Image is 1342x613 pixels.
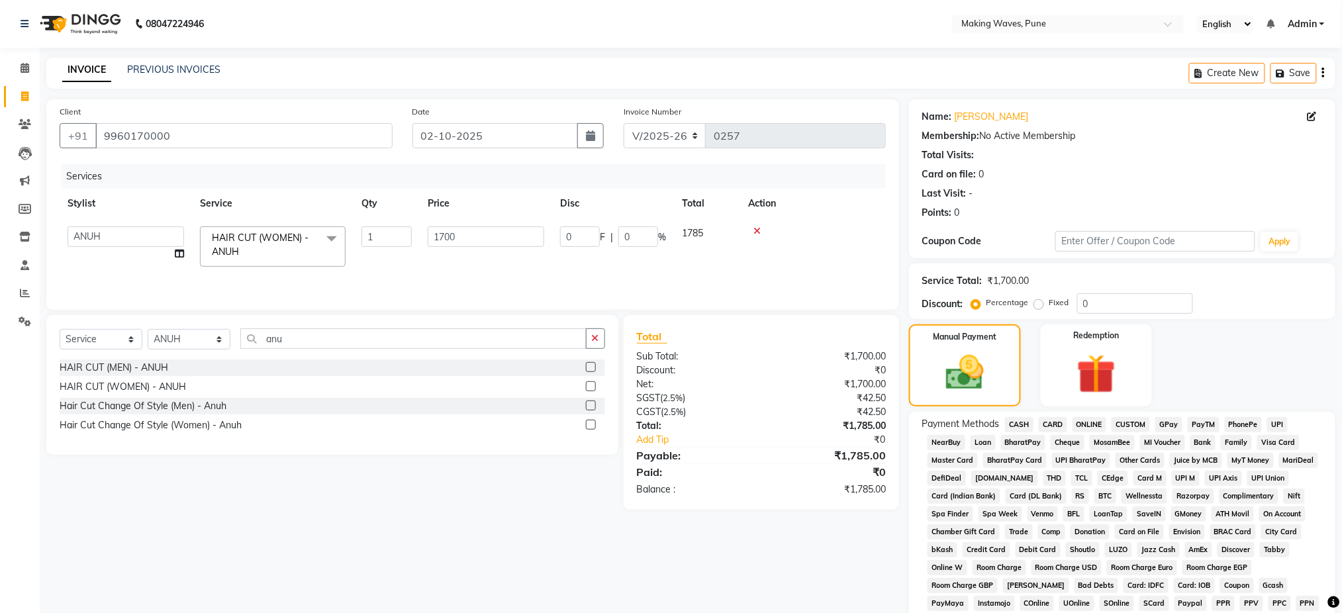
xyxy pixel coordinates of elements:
[1116,453,1165,468] span: Other Cards
[60,399,226,413] div: Hair Cut Change Of Style (Men) - Anuh
[239,246,245,258] a: x
[1115,524,1164,540] span: Card on File
[682,227,703,239] span: 1785
[1031,560,1102,575] span: Room Charge USD
[1052,453,1111,468] span: UPI BharatPay
[1059,596,1094,611] span: UOnline
[761,391,896,405] div: ₹42.50
[240,328,587,349] input: Search or Scan
[986,297,1029,308] label: Percentage
[922,148,975,162] div: Total Visits:
[1188,417,1220,432] span: PayTM
[1296,596,1319,611] span: PPN
[1257,435,1300,450] span: Visa Card
[1122,489,1167,504] span: Wellnessta
[1137,542,1180,557] span: Jazz Cash
[933,331,996,343] label: Manual Payment
[1090,506,1127,522] span: LoanTap
[60,189,192,218] th: Stylist
[627,377,761,391] div: Net:
[1071,471,1092,486] span: TCL
[1038,524,1066,540] span: Comp
[974,596,1015,611] span: Instamojo
[62,58,111,82] a: INVOICE
[1279,453,1319,468] span: MariDeal
[1001,435,1046,450] span: BharatPay
[761,405,896,419] div: ₹42.50
[658,230,666,244] span: %
[1260,542,1290,557] span: Tabby
[1073,330,1119,342] label: Redemption
[412,106,430,118] label: Date
[1098,471,1128,486] span: CEdge
[627,464,761,480] div: Paid:
[663,393,683,403] span: 2.5%
[354,189,420,218] th: Qty
[1170,453,1222,468] span: Juice by MCB
[212,232,309,258] span: HAIR CUT (WOMEN) - ANUH
[979,167,984,181] div: 0
[922,129,980,143] div: Membership:
[1112,417,1150,432] span: CUSTOM
[955,206,960,220] div: 0
[1220,489,1279,504] span: Complimentary
[928,596,969,611] span: PayMaya
[1247,471,1289,486] span: UPI Union
[1043,471,1067,486] span: THD
[1174,596,1208,611] span: Paypal
[928,560,967,575] span: Online W
[1171,506,1207,522] span: GMoney
[1288,17,1317,31] span: Admin
[1003,578,1069,593] span: [PERSON_NAME]
[1173,489,1214,504] span: Razorpay
[1212,506,1254,522] span: ATH Movil
[1075,578,1119,593] span: Bad Debts
[637,330,667,344] span: Total
[637,392,661,404] span: SGST
[928,578,998,593] span: Room Charge GBP
[1094,489,1116,504] span: BTC
[1227,453,1274,468] span: MyT Money
[784,433,896,447] div: ₹0
[60,418,242,432] div: Hair Cut Change Of Style (Women) - Anuh
[1189,63,1265,83] button: Create New
[969,187,973,201] div: -
[127,64,220,75] a: PREVIOUS INVOICES
[664,406,684,417] span: 2.5%
[1182,560,1252,575] span: Room Charge EGP
[1107,560,1177,575] span: Room Charge Euro
[761,377,896,391] div: ₹1,700.00
[928,435,965,450] span: NearBuy
[552,189,674,218] th: Disc
[1055,231,1255,252] input: Enter Offer / Coupon Code
[1016,542,1061,557] span: Debit Card
[1005,417,1033,432] span: CASH
[61,164,896,189] div: Services
[1261,524,1302,540] span: City Card
[928,453,978,468] span: Master Card
[761,448,896,463] div: ₹1,785.00
[627,483,761,496] div: Balance :
[1172,471,1200,486] span: UPI M
[600,230,605,244] span: F
[1259,506,1306,522] span: On Account
[922,234,1055,248] div: Coupon Code
[627,363,761,377] div: Discount:
[627,448,761,463] div: Payable:
[1073,417,1107,432] span: ONLINE
[1049,297,1069,308] label: Fixed
[192,189,354,218] th: Service
[922,206,952,220] div: Points:
[637,406,661,418] span: CGST
[761,483,896,496] div: ₹1,785.00
[928,542,957,557] span: bKash
[1218,542,1255,557] span: Discover
[146,5,204,42] b: 08047224946
[1071,524,1110,540] span: Donation
[1220,578,1254,593] span: Coupon
[922,129,1322,143] div: No Active Membership
[1269,596,1291,611] span: PPC
[1100,596,1134,611] span: SOnline
[674,189,740,218] th: Total
[1051,435,1084,450] span: Cheque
